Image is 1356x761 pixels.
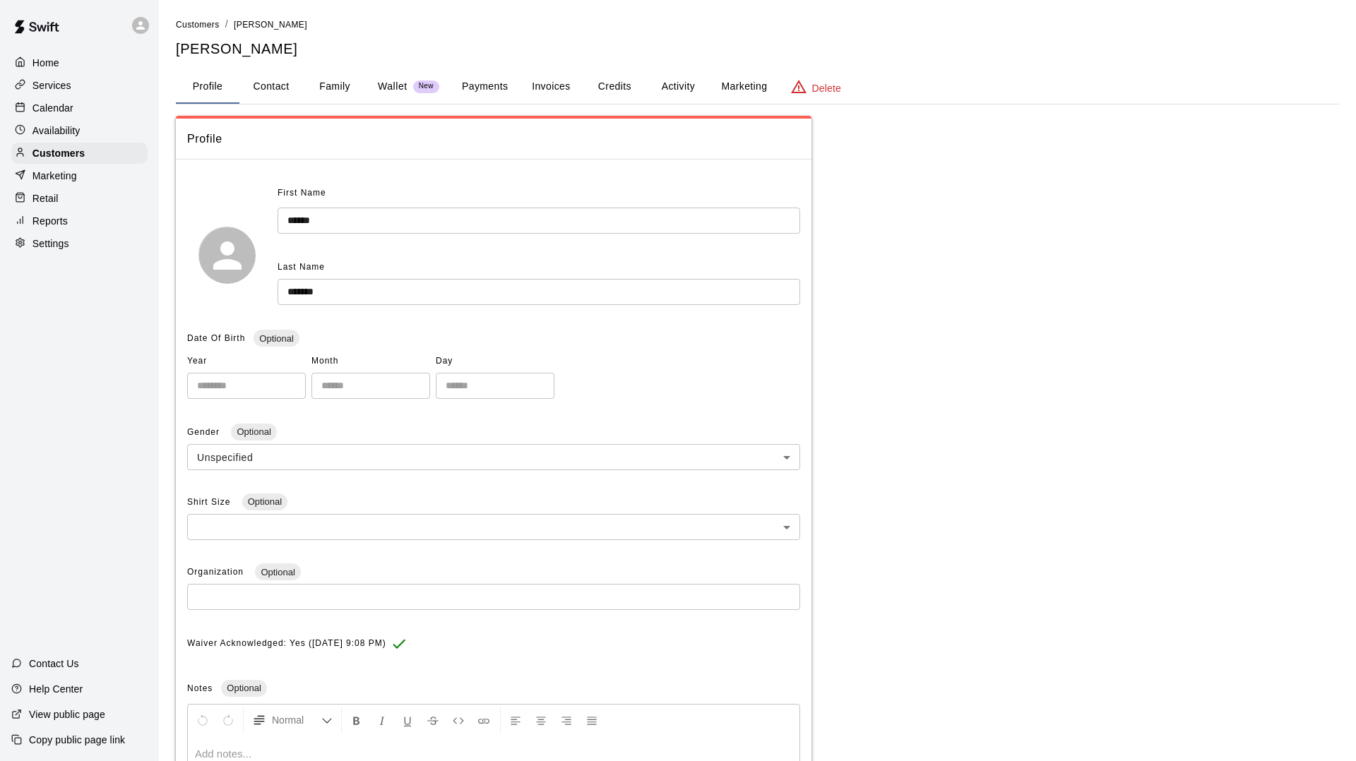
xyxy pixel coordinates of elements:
[272,713,321,727] span: Normal
[32,169,77,183] p: Marketing
[710,70,778,104] button: Marketing
[646,70,710,104] button: Activity
[234,20,307,30] span: [PERSON_NAME]
[311,350,430,373] span: Month
[11,233,148,254] a: Settings
[378,79,408,94] p: Wallet
[303,70,367,104] button: Family
[187,633,386,655] span: Waiver Acknowledged: Yes ([DATE] 9:08 PM)
[421,707,445,733] button: Format Strikethrough
[29,657,79,671] p: Contact Us
[32,191,59,205] p: Retail
[278,182,326,205] span: First Name
[225,17,228,32] li: /
[254,333,299,344] span: Optional
[187,333,245,343] span: Date Of Birth
[187,130,800,148] span: Profile
[187,444,800,470] div: Unspecified
[32,214,68,228] p: Reports
[176,18,220,30] a: Customers
[345,707,369,733] button: Format Bold
[11,75,148,96] a: Services
[32,236,69,251] p: Settings
[32,146,85,160] p: Customers
[11,165,148,186] a: Marketing
[278,262,325,272] span: Last Name
[239,70,303,104] button: Contact
[216,707,240,733] button: Redo
[32,78,71,92] p: Services
[472,707,496,733] button: Insert Link
[11,210,148,232] a: Reports
[187,567,246,577] span: Organization
[32,101,73,115] p: Calendar
[529,707,553,733] button: Center Align
[176,70,1339,104] div: basic tabs example
[11,188,148,209] a: Retail
[29,682,83,696] p: Help Center
[221,683,266,693] span: Optional
[176,40,1339,59] h5: [PERSON_NAME]
[176,70,239,104] button: Profile
[191,707,215,733] button: Undo
[32,56,59,70] p: Home
[29,707,105,721] p: View public page
[446,707,470,733] button: Insert Code
[176,20,220,30] span: Customers
[812,81,841,95] p: Delete
[11,120,148,141] a: Availability
[519,70,583,104] button: Invoices
[11,97,148,119] a: Calendar
[413,82,439,91] span: New
[436,350,554,373] span: Day
[504,707,528,733] button: Left Align
[583,70,646,104] button: Credits
[246,707,338,733] button: Formatting Options
[29,733,125,747] p: Copy public page link
[255,567,300,577] span: Optional
[187,497,234,507] span: Shirt Size
[231,426,276,437] span: Optional
[554,707,578,733] button: Right Align
[187,683,213,693] span: Notes
[580,707,604,733] button: Justify Align
[370,707,394,733] button: Format Italics
[32,124,81,138] p: Availability
[242,496,287,507] span: Optional
[395,707,420,733] button: Format Underline
[451,70,519,104] button: Payments
[176,17,1339,32] nav: breadcrumb
[187,350,306,373] span: Year
[11,52,148,73] a: Home
[187,427,222,437] span: Gender
[11,143,148,164] a: Customers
